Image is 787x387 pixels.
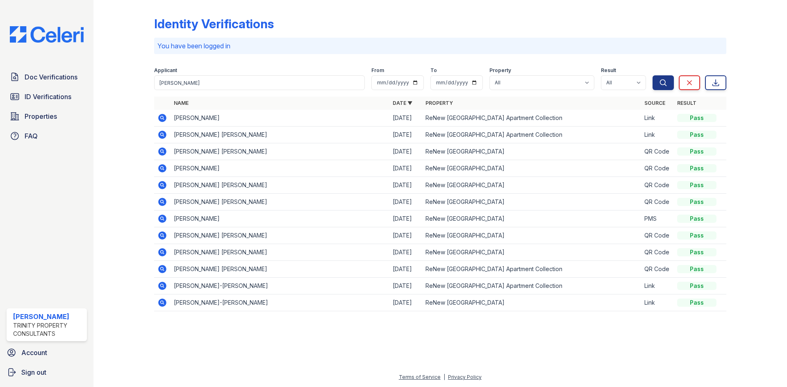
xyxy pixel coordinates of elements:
td: ReNew [GEOGRAPHIC_DATA] [422,227,641,244]
td: [DATE] [389,210,422,227]
p: You have been logged in [157,41,723,51]
div: Trinity Property Consultants [13,321,84,338]
a: Properties [7,108,87,124]
td: ReNew [GEOGRAPHIC_DATA] [422,294,641,311]
td: [DATE] [389,244,422,261]
td: QR Code [641,177,674,194]
div: | [444,374,445,380]
span: Account [21,348,47,358]
label: Result [601,67,616,74]
td: [DATE] [389,261,422,278]
div: Pass [677,181,716,189]
td: [PERSON_NAME] [171,110,389,127]
td: [DATE] [389,227,422,244]
td: Link [641,278,674,294]
td: ReNew [GEOGRAPHIC_DATA] [422,194,641,210]
a: Date ▼ [393,100,412,106]
label: Applicant [154,67,177,74]
td: [PERSON_NAME] [PERSON_NAME] [171,244,389,261]
td: [DATE] [389,294,422,311]
a: Source [644,100,665,106]
div: Pass [677,248,716,256]
td: [PERSON_NAME] [PERSON_NAME] [171,177,389,194]
td: [PERSON_NAME]-[PERSON_NAME] [171,294,389,311]
div: Pass [677,198,716,206]
label: From [371,67,384,74]
div: Pass [677,131,716,139]
div: [PERSON_NAME] [13,312,84,321]
td: Link [641,127,674,143]
a: Property [425,100,453,106]
td: [PERSON_NAME] [171,210,389,227]
span: Sign out [21,367,46,377]
a: Result [677,100,696,106]
td: ReNew [GEOGRAPHIC_DATA] Apartment Collection [422,110,641,127]
a: Sign out [3,364,90,380]
td: ReNew [GEOGRAPHIC_DATA] Apartment Collection [422,127,641,143]
td: ReNew [GEOGRAPHIC_DATA] [422,210,641,227]
span: Doc Verifications [25,72,77,82]
td: QR Code [641,244,674,261]
td: [DATE] [389,194,422,210]
label: Property [489,67,511,74]
div: Pass [677,265,716,273]
td: ReNew [GEOGRAPHIC_DATA] [422,160,641,177]
div: Pass [677,282,716,290]
td: QR Code [641,160,674,177]
span: FAQ [25,131,38,141]
td: [DATE] [389,177,422,194]
div: Pass [677,215,716,223]
img: CE_Logo_Blue-a8612792a0a2168367f1c8372b55b34899dd931a85d93a1a3d3e32e68fde9ad4.png [3,26,90,43]
td: Link [641,294,674,311]
td: [PERSON_NAME] [PERSON_NAME] [171,127,389,143]
a: Name [174,100,189,106]
td: [PERSON_NAME] [PERSON_NAME] [171,227,389,244]
td: [PERSON_NAME] [PERSON_NAME] [171,194,389,210]
div: Identity Verifications [154,16,274,31]
label: To [430,67,437,74]
td: [PERSON_NAME] [PERSON_NAME] [171,143,389,160]
td: [PERSON_NAME]-[PERSON_NAME] [171,278,389,294]
div: Pass [677,164,716,172]
a: Account [3,344,90,361]
td: Link [641,110,674,127]
td: QR Code [641,261,674,278]
td: QR Code [641,194,674,210]
td: [DATE] [389,160,422,177]
td: [PERSON_NAME] [PERSON_NAME] [171,261,389,278]
td: ReNew [GEOGRAPHIC_DATA] Apartment Collection [422,261,641,278]
td: [DATE] [389,278,422,294]
td: ReNew [GEOGRAPHIC_DATA] [422,244,641,261]
td: ReNew [GEOGRAPHIC_DATA] Apartment Collection [422,278,641,294]
td: QR Code [641,227,674,244]
td: PMS [641,210,674,227]
a: ID Verifications [7,88,87,105]
a: Privacy Policy [448,374,482,380]
span: Properties [25,111,57,121]
a: Doc Verifications [7,69,87,85]
td: [DATE] [389,127,422,143]
span: ID Verifications [25,92,71,102]
input: Search by name or phone number [154,75,365,90]
a: FAQ [7,128,87,144]
div: Pass [677,231,716,240]
div: Pass [677,147,716,156]
td: [DATE] [389,110,422,127]
div: Pass [677,299,716,307]
td: [DATE] [389,143,422,160]
td: [PERSON_NAME] [171,160,389,177]
td: ReNew [GEOGRAPHIC_DATA] [422,177,641,194]
td: ReNew [GEOGRAPHIC_DATA] [422,143,641,160]
a: Terms of Service [399,374,441,380]
div: Pass [677,114,716,122]
td: QR Code [641,143,674,160]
